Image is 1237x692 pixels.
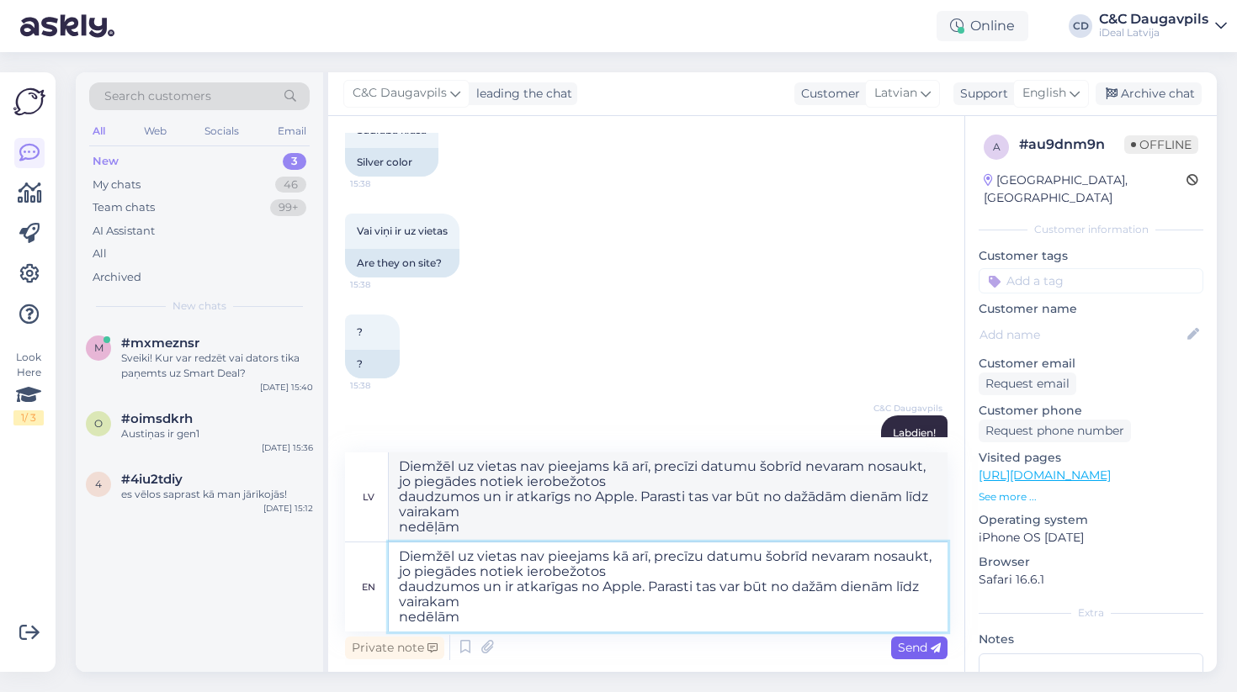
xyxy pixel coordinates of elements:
[893,426,936,439] span: Labdien!
[993,140,1001,153] span: a
[350,379,413,392] span: 15:38
[979,553,1203,571] p: Browser
[89,120,109,142] div: All
[93,199,155,216] div: Team chats
[95,478,102,490] span: 4
[121,335,199,351] span: #mxmeznsr
[979,511,1203,529] p: Operating system
[262,441,313,454] div: [DATE] 15:36
[93,246,107,262] div: All
[389,542,948,631] textarea: Diemžēl uz vietas nav pieejams kā arī, precīzu datumu šobrīd nevaram nosaukt, jo piegādes notiek ...
[979,605,1203,621] div: Extra
[121,472,183,487] span: #4iu2tdiy
[979,247,1203,265] p: Customer tags
[979,571,1203,589] p: Safari 16.6.1
[979,222,1203,237] div: Customer information
[980,325,1184,344] input: Add name
[979,489,1203,504] p: See more ...
[275,177,306,193] div: 46
[979,449,1203,467] p: Visited pages
[979,402,1203,420] p: Customer phone
[274,120,310,142] div: Email
[121,351,313,381] div: Sveiki! Kur var redzēt vai dators tika paņemts uz Smart Deal?
[201,120,242,142] div: Socials
[1022,84,1066,103] span: English
[389,452,948,541] textarea: Diemžēl uz vietas nav pieejams kā arī, precīzi datumu šobrīd nevaram nosaukt, jo piegādes notiek ...
[173,298,226,314] span: New chats
[353,84,447,103] span: C&C Daugavpils
[93,269,141,286] div: Archived
[13,86,45,118] img: Askly Logo
[1124,135,1198,154] span: Offline
[104,87,211,105] span: Search customers
[345,148,438,177] div: Silver color
[979,300,1203,318] p: Customer name
[13,410,44,425] div: 1 / 3
[984,172,1187,207] div: [GEOGRAPHIC_DATA], [GEOGRAPHIC_DATA]
[270,199,306,216] div: 99+
[350,177,413,190] span: 15:38
[121,411,193,426] span: #oimsdkrh
[953,85,1008,103] div: Support
[1019,135,1124,155] div: # au9dnm9n
[357,225,448,237] span: Vai viņi ir uz vietas
[345,637,444,659] div: Private note
[345,350,400,378] div: ?
[93,223,155,240] div: AI Assistant
[1099,26,1208,40] div: iDeal Latvija
[141,120,170,142] div: Web
[979,529,1203,547] p: iPhone OS [DATE]
[94,341,104,354] span: m
[94,417,103,430] span: o
[93,177,141,193] div: My chats
[874,84,917,103] span: Latvian
[979,420,1131,442] div: Request phone number
[979,372,1076,395] div: Request email
[362,573,375,601] div: en
[357,325,363,338] span: ?
[794,85,860,103] div: Customer
[1099,13,1208,26] div: C&C Daugavpils
[937,11,1028,41] div: Online
[283,153,306,170] div: 3
[121,426,313,441] div: Austiņas ir gen1
[13,350,44,425] div: Look Here
[470,85,572,103] div: leading the chat
[263,502,313,515] div: [DATE] 15:12
[1099,13,1227,40] a: C&C DaugavpilsiDeal Latvija
[350,278,413,291] span: 15:38
[979,631,1203,648] p: Notes
[93,153,119,170] div: New
[121,487,313,502] div: es vēlos saprast kā man jārīkojās!
[979,467,1111,483] a: [URL][DOMAIN_NAME]
[979,355,1203,372] p: Customer email
[1069,14,1092,38] div: CD
[345,249,459,277] div: Are they on site?
[979,268,1203,293] input: Add a tag
[260,381,313,394] div: [DATE] 15:40
[363,483,374,511] div: lv
[898,640,941,655] span: Send
[1096,82,1202,105] div: Archive chat
[873,402,942,415] span: C&C Daugavpils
